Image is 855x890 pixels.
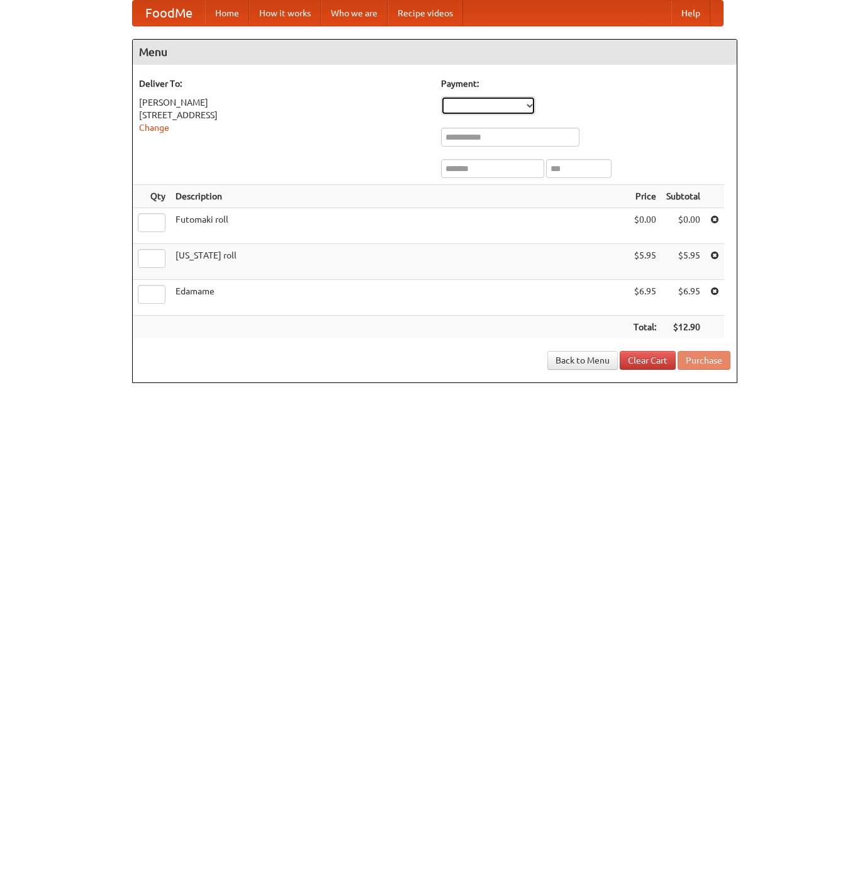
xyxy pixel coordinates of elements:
div: [PERSON_NAME] [139,96,428,109]
th: Total: [629,316,661,339]
a: Back to Menu [547,351,618,370]
a: Recipe videos [388,1,463,26]
td: $0.00 [629,208,661,244]
td: [US_STATE] roll [170,244,629,280]
a: How it works [249,1,321,26]
a: Clear Cart [620,351,676,370]
h4: Menu [133,40,737,65]
button: Purchase [678,351,730,370]
h5: Payment: [441,77,730,90]
h5: Deliver To: [139,77,428,90]
th: Subtotal [661,185,705,208]
th: Description [170,185,629,208]
td: $5.95 [661,244,705,280]
th: Price [629,185,661,208]
td: Edamame [170,280,629,316]
td: $5.95 [629,244,661,280]
div: [STREET_ADDRESS] [139,109,428,121]
a: Change [139,123,169,133]
a: Home [205,1,249,26]
th: Qty [133,185,170,208]
a: Help [671,1,710,26]
td: $6.95 [661,280,705,316]
td: Futomaki roll [170,208,629,244]
a: FoodMe [133,1,205,26]
th: $12.90 [661,316,705,339]
a: Who we are [321,1,388,26]
td: $6.95 [629,280,661,316]
td: $0.00 [661,208,705,244]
